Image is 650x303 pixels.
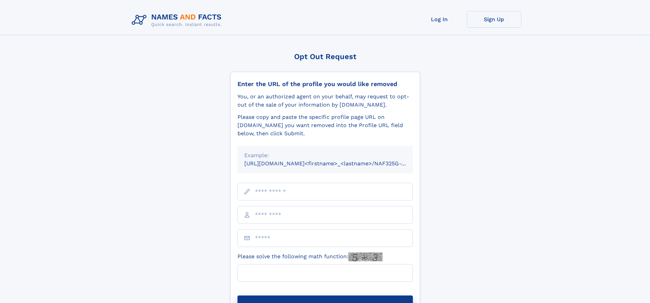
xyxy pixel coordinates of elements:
[129,11,227,29] img: Logo Names and Facts
[244,151,406,160] div: Example:
[230,52,420,61] div: Opt Out Request
[237,113,413,138] div: Please copy and paste the specific profile page URL on [DOMAIN_NAME] you want removed into the Pr...
[412,11,467,28] a: Log In
[237,80,413,88] div: Enter the URL of the profile you would like removed
[244,160,426,167] small: [URL][DOMAIN_NAME]<firstname>_<lastname>/NAF325G-xxxxxxxx
[237,252,382,261] label: Please solve the following math function:
[237,93,413,109] div: You, or an authorized agent on your behalf, may request to opt-out of the sale of your informatio...
[467,11,521,28] a: Sign Up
